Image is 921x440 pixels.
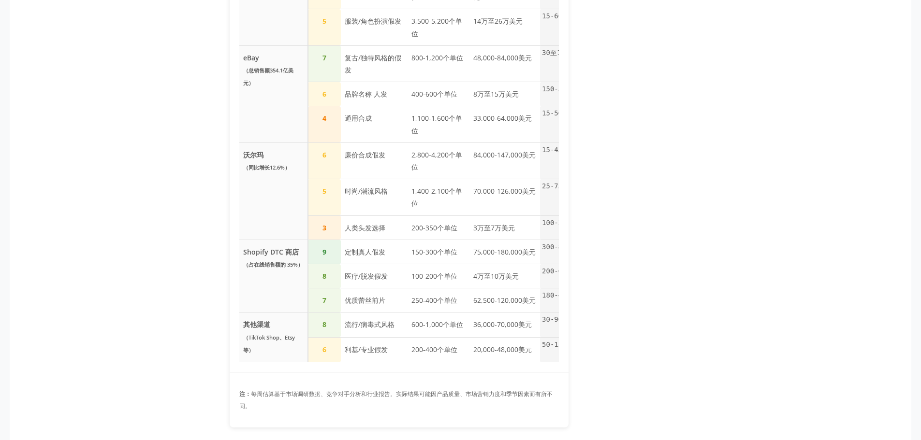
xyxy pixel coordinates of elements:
[345,16,401,26] font: 服装/角色扮演假发
[411,89,457,99] font: 400-600个单位
[243,261,303,268] font: （占在线销售额的 35%）
[243,53,259,62] font: eBay
[243,67,293,86] font: （总销售额354.1亿美元）
[411,186,462,208] font: 1,400-2,100个单位
[239,390,251,398] font: 注：
[345,247,385,256] font: 定制真人假发
[542,291,584,299] font: 180-400美元
[322,150,326,159] font: 6
[243,320,270,329] font: 其他渠道
[243,247,299,256] font: Shopify DTC 商店
[243,150,263,159] font: 沃尔玛
[473,186,536,196] font: 70,000-126,000美元
[322,53,326,62] font: 7
[243,334,295,354] font: （TikTok Shop、Etsy 等）
[345,53,401,74] font: 复古/独特风格的假发
[345,223,385,232] font: 人类头发选择
[322,89,326,99] font: 6
[345,345,388,354] font: 利基/专业假发
[542,219,584,227] font: 100-250美元
[322,296,326,305] font: 7
[542,341,580,348] font: 50-150美元
[322,223,326,232] font: 3
[411,345,457,354] font: 200-400个单位
[473,16,523,26] font: 14万至26万美元
[411,150,462,171] font: 2,800-4,200个单位
[322,271,326,281] font: 8
[345,186,388,196] font: 时尚/潮流风格
[542,49,583,57] font: 30至120美元
[542,267,584,275] font: 200-600美元
[473,114,532,123] font: 33,000-64,000美元
[542,12,576,20] font: 15-60美元
[473,271,519,281] font: 4万至10万美元
[345,114,372,123] font: 通用合成
[411,247,457,256] font: 150-300个单位
[473,223,515,232] font: 3万至7万美元
[322,345,326,354] font: 6
[473,53,532,62] font: 48,000-84,000美元
[322,114,326,123] font: 4
[239,390,553,410] font: 每周估算基于市场调研数据、竞争对手分析和行业报告。实际结果可能因产品质量、市场营销力度和季节因素而有所不同。
[542,85,584,93] font: 150-350美元
[411,223,457,232] font: 200-350个单位
[542,315,576,323] font: 30-90美元
[322,16,326,26] font: 5
[411,296,457,305] font: 250-400个单位
[345,271,388,281] font: 医疗/脱发假发
[473,345,532,354] font: 20,000-48,000美元
[473,247,536,256] font: 75,000-180,000美元
[473,89,519,99] font: 8万至15万美元
[345,89,387,99] font: 品牌名称 人发
[411,271,457,281] font: 100-200个单位
[473,296,536,305] font: 62,500-120,000美元
[322,247,326,256] font: 9
[542,146,576,154] font: 15-45美元
[322,186,326,196] font: 5
[542,243,584,251] font: 300-800美元
[243,164,290,171] font: （同比增长12.6%）
[322,320,326,329] font: 8
[345,296,385,305] font: 优质蕾丝前片
[411,114,462,135] font: 1,100-1,600个单位
[473,150,536,159] font: 84,000-147,000美元
[411,16,462,38] font: 3,500-5,200个单位
[345,150,385,159] font: 廉价合成假发
[542,182,576,190] font: 25-75美元
[411,53,463,62] font: 800-1,200个单位
[345,320,395,329] font: 流行/病毒式风格
[411,320,463,329] font: 600-1,000个单位
[542,109,576,117] font: 15-50美元
[473,320,532,329] font: 36,000-70,000美元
